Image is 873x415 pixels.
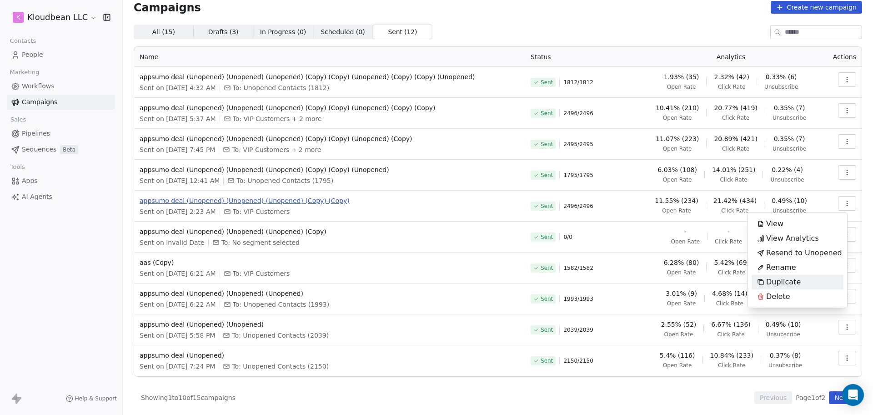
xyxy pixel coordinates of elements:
[766,248,842,258] span: Resend to Unopened
[766,218,783,229] span: View
[766,262,796,273] span: Rename
[766,233,819,244] span: View Analytics
[752,217,843,304] div: Suggestions
[766,277,801,288] span: Duplicate
[766,291,790,302] span: Delete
